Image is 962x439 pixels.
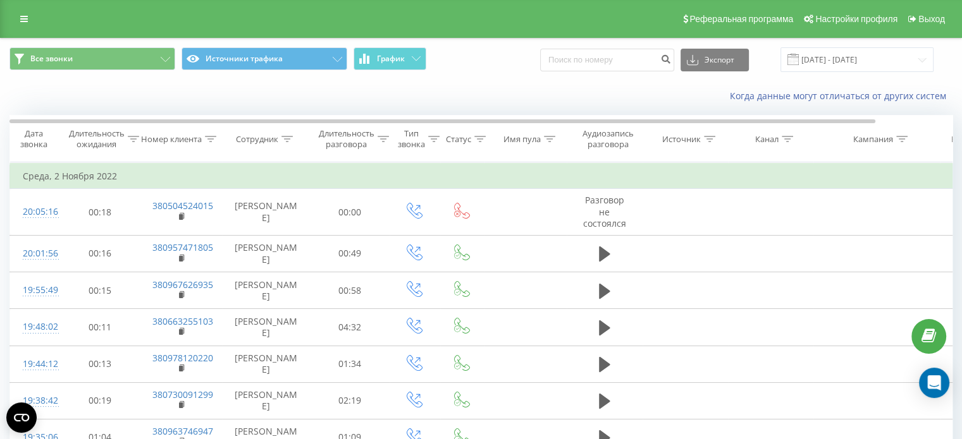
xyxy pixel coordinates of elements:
a: 380967626935 [152,279,213,291]
span: Разговор не состоялся [583,194,626,229]
input: Поиск по номеру [540,49,674,71]
div: Номер клиента [141,134,202,145]
td: 00:58 [311,272,390,309]
div: Аудиозапись разговора [577,128,639,150]
td: [PERSON_NAME] [222,346,311,382]
div: Статус [446,134,471,145]
a: 380957471805 [152,241,213,253]
span: График [377,54,405,63]
div: 19:48:02 [23,315,48,339]
div: Имя пула [503,134,541,145]
a: 380663255103 [152,315,213,327]
a: Когда данные могут отличаться от других систем [730,90,953,102]
div: Длительность ожидания [69,128,125,150]
div: Дата звонка [10,128,57,150]
td: 01:34 [311,346,390,382]
span: Выход [918,14,945,24]
button: График [354,47,426,70]
td: 00:19 [61,382,140,419]
div: 19:44:12 [23,352,48,376]
td: [PERSON_NAME] [222,235,311,272]
td: [PERSON_NAME] [222,382,311,419]
div: 19:55:49 [23,278,48,303]
td: 00:00 [311,189,390,236]
td: [PERSON_NAME] [222,309,311,346]
td: 00:16 [61,235,140,272]
div: Источник [662,134,701,145]
a: 380963746947 [152,425,213,437]
td: 00:15 [61,272,140,309]
div: 19:38:42 [23,388,48,413]
div: 20:01:56 [23,241,48,266]
td: 02:19 [311,382,390,419]
td: [PERSON_NAME] [222,189,311,236]
div: Канал [755,134,779,145]
div: Тип звонка [398,128,425,150]
div: 20:05:16 [23,200,48,224]
button: Источники трафика [182,47,347,70]
td: [PERSON_NAME] [222,272,311,309]
button: Open CMP widget [6,402,37,433]
td: 00:49 [311,235,390,272]
button: Все звонки [9,47,175,70]
span: Реферальная программа [689,14,793,24]
td: 00:11 [61,309,140,346]
div: Длительность разговора [319,128,374,150]
td: 00:13 [61,346,140,382]
button: Экспорт [681,49,749,71]
div: Кампания [853,134,893,145]
div: Open Intercom Messenger [919,368,949,398]
span: Настройки профиля [815,14,897,24]
a: 380730091299 [152,388,213,400]
a: 380978120220 [152,352,213,364]
td: 04:32 [311,309,390,346]
a: 380504524015 [152,200,213,212]
span: Все звонки [30,54,73,64]
td: 00:18 [61,189,140,236]
div: Сотрудник [236,134,278,145]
